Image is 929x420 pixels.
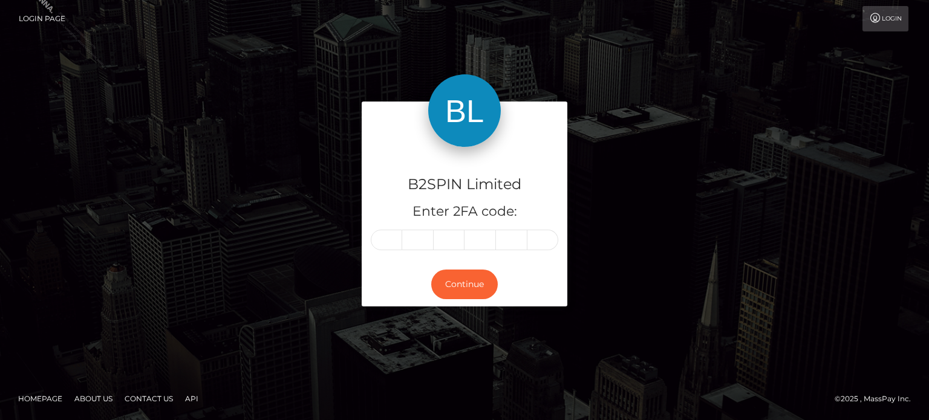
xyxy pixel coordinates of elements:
[862,6,908,31] a: Login
[13,389,67,408] a: Homepage
[371,174,558,195] h4: B2SPIN Limited
[120,389,178,408] a: Contact Us
[180,389,203,408] a: API
[371,202,558,221] h5: Enter 2FA code:
[19,6,65,31] a: Login Page
[70,389,117,408] a: About Us
[835,392,920,405] div: © 2025 , MassPay Inc.
[431,270,498,299] button: Continue
[428,74,501,147] img: B2SPIN Limited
